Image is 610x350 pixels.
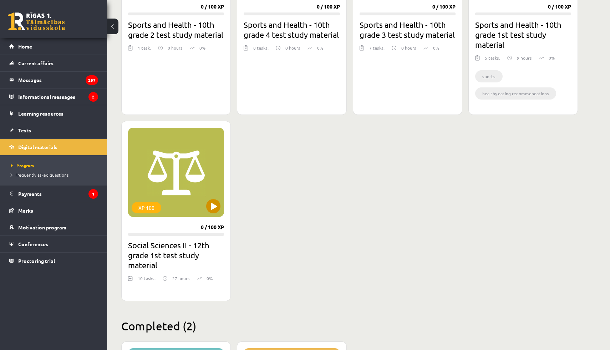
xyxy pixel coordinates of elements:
a: Current affairs [9,55,98,71]
font: Social Sciences II - 12th grade 1st test study material [128,240,209,270]
a: Motivation program [9,219,98,235]
a: Messages257 [9,72,98,88]
font: Messages [18,77,42,83]
a: Conferences [9,236,98,252]
font: 1 [92,191,95,197]
font: Home [18,43,32,50]
font: 0% [317,45,323,51]
font: 1 task. [138,45,151,51]
font: Program [16,163,34,168]
a: Learning resources [9,105,98,122]
font: Learning resources [18,110,63,117]
font: Proctoring trial [18,258,55,264]
font: 27 hours [172,275,190,281]
font: Informational messages [18,93,75,100]
font: XP 100 [138,204,154,211]
font: Payments [18,191,42,197]
a: Payments1 [9,186,98,202]
font: 2 [92,94,95,100]
font: Completed (2) [121,319,196,333]
font: 0% [549,55,555,61]
font: 0% [433,45,439,51]
font: Tests [18,127,31,133]
font: Current affairs [18,60,54,66]
font: 0 hours [168,45,183,51]
a: Riga 1st Distance Learning Secondary School [8,12,65,30]
font: Motivation program [18,224,66,230]
a: Tests [9,122,98,138]
font: sports [482,73,495,79]
font: 0% [199,45,205,51]
font: 0% [207,275,213,281]
a: Proctoring trial [9,253,98,269]
font: 0 hours [401,45,416,51]
font: Sports and Health - 10th grade 1st test study material [475,20,561,49]
font: Sports and Health - 10th grade 2 test study material [128,20,223,39]
font: 10 tasks. [138,275,156,281]
a: Digital materials [9,139,98,155]
font: 257 [88,77,96,83]
font: Marks [18,207,33,214]
font: Digital materials [18,144,57,150]
font: Conferences [18,241,48,247]
font: 0 hours [285,45,300,51]
a: Informational messages2 [9,88,98,105]
font: 7 tasks. [369,45,385,51]
a: Marks [9,202,98,219]
a: Program [11,162,100,169]
font: 5 tasks. [485,55,500,61]
font: 8 tasks. [253,45,269,51]
a: Home [9,38,98,55]
font: healthy eating recommendations [482,91,549,96]
a: Frequently asked questions [11,172,100,178]
font: Frequently asked questions [15,172,68,178]
font: Sports and Health - 10th grade 3 test study material [360,20,455,39]
font: Sports and Health - 10th grade 4 test study material [244,20,339,39]
font: 9 hours [517,55,532,61]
